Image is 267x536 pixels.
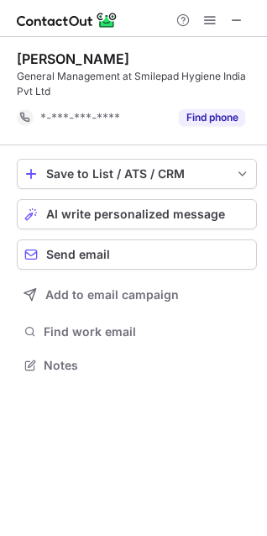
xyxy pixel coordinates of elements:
[17,354,257,377] button: Notes
[17,239,257,270] button: Send email
[45,288,179,302] span: Add to email campaign
[46,248,110,261] span: Send email
[17,10,118,30] img: ContactOut v5.3.10
[17,320,257,344] button: Find work email
[44,358,250,373] span: Notes
[46,208,225,221] span: AI write personalized message
[17,280,257,310] button: Add to email campaign
[17,199,257,229] button: AI write personalized message
[46,167,228,181] div: Save to List / ATS / CRM
[44,324,250,339] span: Find work email
[17,159,257,189] button: save-profile-one-click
